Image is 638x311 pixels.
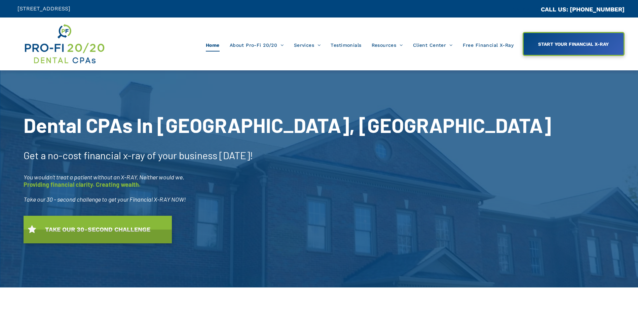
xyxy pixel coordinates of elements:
[458,39,519,51] a: Free Financial X-Ray
[367,39,408,51] a: Resources
[512,6,541,13] span: CA::CALLC
[24,216,172,243] a: TAKE OUR 30-SECOND CHALLENGE
[541,6,625,13] a: CALL US: [PHONE_NUMBER]
[24,181,141,188] span: Providing financial clarity. Creating wealth.
[24,113,551,137] span: Dental CPAs In [GEOGRAPHIC_DATA], [GEOGRAPHIC_DATA]
[201,39,225,51] a: Home
[24,196,186,203] span: Take our 30 - second challenge to get your Financial X-RAY NOW!
[289,39,326,51] a: Services
[326,39,366,51] a: Testimonials
[17,5,70,12] span: [STREET_ADDRESS]
[43,222,153,236] span: TAKE OUR 30-SECOND CHALLENGE
[24,149,46,161] span: Get a
[225,39,289,51] a: About Pro-Fi 20/20
[408,39,458,51] a: Client Center
[536,38,611,50] span: START YOUR FINANCIAL X-RAY
[48,149,145,161] span: no-cost financial x-ray
[523,32,625,56] a: START YOUR FINANCIAL X-RAY
[147,149,253,161] span: of your business [DATE]!
[24,173,184,181] span: You wouldn’t treat a patient without an X-RAY. Neither would we.
[24,23,105,65] img: Get Dental CPA Consulting, Bookkeeping, & Bank Loans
